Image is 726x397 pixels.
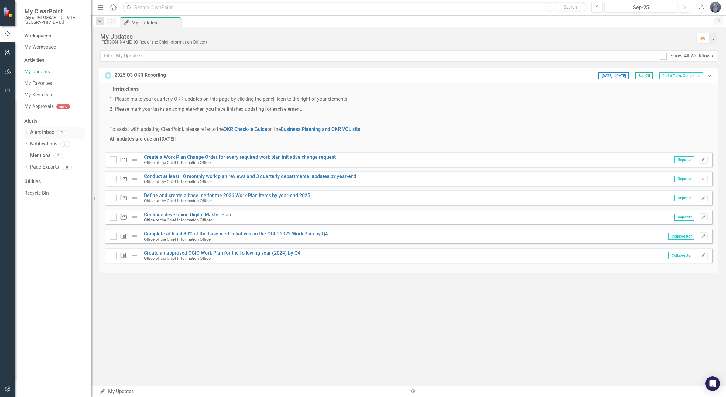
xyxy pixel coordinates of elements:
[24,8,85,15] span: My ClearPoint
[144,154,336,160] a: Create a Work Plan Change Order for every required work plan initiative change request​
[24,178,85,185] div: Utilities
[668,252,694,259] span: Collaborator
[635,72,653,79] span: Sep-25
[281,126,360,132] a: Business Planning and OKR VOL site
[30,152,50,159] a: Mentions
[57,130,67,135] div: 1
[100,50,656,62] input: Filter My Updates...
[3,7,14,18] img: ClearPoint Strategy
[24,118,85,125] div: Alerts
[115,72,166,79] div: 2025 Q3 OKR Reporting
[144,237,212,242] small: Office of the Chief Information Officer
[668,233,694,240] span: Collaborator
[144,160,212,165] small: Office of the Chief Information Officer
[670,53,713,60] div: Show All Workflows
[24,103,54,110] a: My Approvals
[53,153,63,158] div: 0
[224,126,267,132] a: OKR Check-in Guide
[123,2,587,13] input: Search ClearPoint...
[144,179,212,184] small: Office of the Chief Information Officer
[110,126,707,133] p: To assist with updating ClearPoint, please refer to the on the .
[144,231,328,237] a: Complete at least 80% of the baselined initiatives on the OCIO 2023 Work Plan by Q4
[30,164,59,171] a: Page Exports
[131,194,138,202] img: Not Defined
[674,156,694,163] span: Reporter
[110,106,707,113] p: 2. Please mark your tasks as complete when you have finished updating for each element.
[110,96,707,103] p: 1. Please make your quarterly OKR updates on this page by clicking the pencil icon to the right o...
[110,86,142,93] legend: Instructions
[555,3,585,12] button: Search
[598,72,629,79] span: [DATE] - [DATE]
[24,80,85,87] a: My Favorites
[30,129,54,136] a: Alert Inbox
[24,57,85,64] div: Activities
[110,136,176,142] strong: All updates are due on [DATE]!
[604,2,677,13] button: Sep-25
[144,218,212,222] small: Office of the Chief Information Officer
[674,176,694,182] span: Reporter
[24,44,85,51] a: My Workspace
[131,175,138,183] img: Not Defined
[144,212,231,218] a: Continue developing Digital Master Plan
[24,33,51,40] div: Workspaces
[131,252,138,259] img: Not Defined
[564,5,577,9] span: Search
[705,376,720,391] div: Open Intercom Messenger
[24,68,85,75] a: My Updates
[131,156,138,163] img: Not Defined
[131,214,138,221] img: Not Defined
[674,195,694,201] span: Reporter
[24,15,85,25] small: City of [GEOGRAPHIC_DATA], [GEOGRAPHIC_DATA]
[674,214,694,221] span: Reporter
[24,92,85,99] a: My Scorecard
[100,33,690,40] div: My Updates
[144,256,212,261] small: Office of the Chief Information Officer
[30,141,57,148] a: Notifications
[144,250,300,256] a: Create an approved OCIO Work Plan for the following year (2024) by Q4
[132,19,179,26] div: My Updates
[607,4,675,11] div: Sep-25
[100,388,404,395] div: My Updates
[144,198,212,203] small: Office of the Chief Information Officer
[24,190,85,197] a: Recycle Bin
[144,173,356,179] a: Conduct at least 10 monthly work plan reviews and 3 quarterly departmental updates by year-end​
[62,165,72,170] div: 0
[131,233,138,240] img: Not Defined
[100,40,690,44] div: [PERSON_NAME] (Office of the Chief Information Officer)
[710,2,721,13] img: Alison Munro
[60,141,70,147] div: 0
[56,104,70,109] div: BETA
[144,193,310,198] a: Define and create a baseline for the 2026 Work Plan items by year-end 2025​
[659,72,703,79] span: 0 of 6 Tasks Completed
